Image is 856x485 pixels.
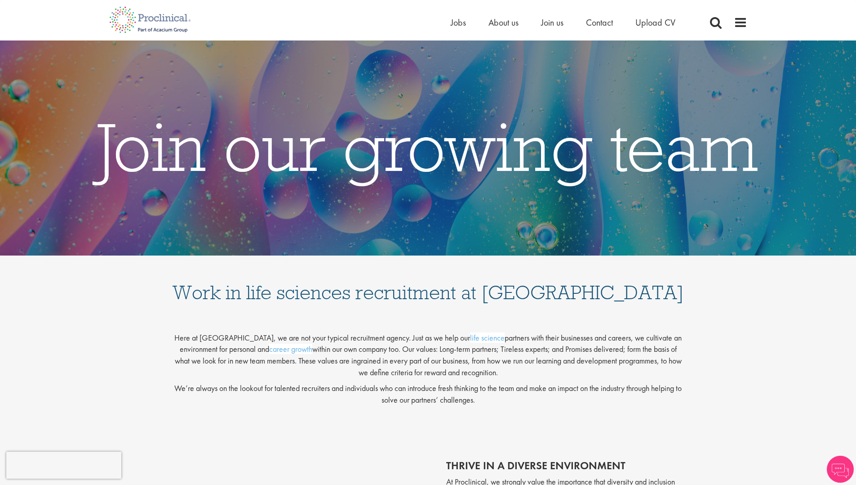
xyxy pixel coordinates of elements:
a: About us [488,17,519,28]
h1: Work in life sciences recruitment at [GEOGRAPHIC_DATA] [172,265,684,302]
a: career growth [269,344,312,354]
a: Upload CV [635,17,675,28]
p: Here at [GEOGRAPHIC_DATA], we are not your typical recruitment agency. Just as we help our partne... [172,325,684,378]
p: We’re always on the lookout for talented recruiters and individuals who can introduce fresh think... [172,382,684,405]
a: life science [470,332,505,343]
a: Join us [541,17,563,28]
iframe: reCAPTCHA [6,452,121,479]
img: Chatbot [827,456,854,483]
a: Contact [586,17,613,28]
h2: thrive in a diverse environment [446,460,684,472]
a: Jobs [451,17,466,28]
